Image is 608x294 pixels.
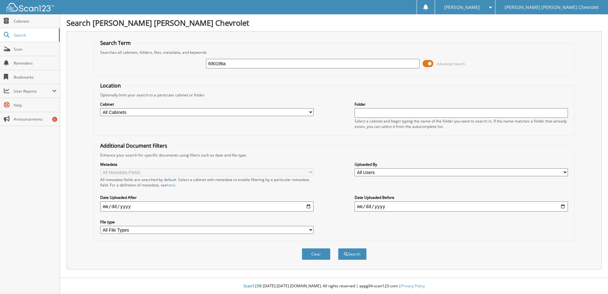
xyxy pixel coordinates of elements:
[14,46,57,52] span: Scan
[437,61,465,66] span: Advanced Search
[302,248,330,260] button: Clear
[167,182,175,188] a: here
[401,283,425,289] a: Privacy Policy
[355,201,568,212] input: end
[14,18,57,24] span: Cabinets
[355,162,568,167] label: Uploaded By
[338,248,367,260] button: Search
[97,92,571,98] div: Optionally limit your search to a particular cabinet or folder
[355,118,568,129] div: Select a cabinet and begin typing the name of the folder you want to search in. If the name match...
[97,82,124,89] legend: Location
[355,101,568,107] label: Folder
[97,39,134,46] legend: Search Term
[100,219,314,225] label: File type
[14,116,57,122] span: Announcements
[14,32,56,38] span: Search
[100,162,314,167] label: Metadata
[505,5,599,9] span: [PERSON_NAME] [PERSON_NAME] Chevrolet
[97,152,571,158] div: Enhance your search for specific documents using filters such as date and file type.
[52,117,57,122] div: 6
[14,88,52,94] span: User Reports
[355,195,568,200] label: Date Uploaded Before
[100,177,314,188] div: All metadata fields are searched by default. Select a cabinet with metadata to enable filtering b...
[444,5,480,9] span: [PERSON_NAME]
[97,142,170,149] legend: Additional Document Filters
[244,283,259,289] span: Scan123
[97,50,571,55] div: Searches all cabinets, folders, files, metadata, and keywords
[14,74,57,80] span: Bookmarks
[66,17,602,28] h1: Search [PERSON_NAME] [PERSON_NAME] Chevrolet
[14,60,57,66] span: Reminders
[100,201,314,212] input: start
[100,101,314,107] label: Cabinet
[60,278,608,294] div: © [DATE]-[DATE] [DOMAIN_NAME]. All rights reserved | appg04-scan123-com |
[6,3,54,11] img: scan123-logo-white.svg
[100,195,314,200] label: Date Uploaded After
[14,102,57,108] span: Help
